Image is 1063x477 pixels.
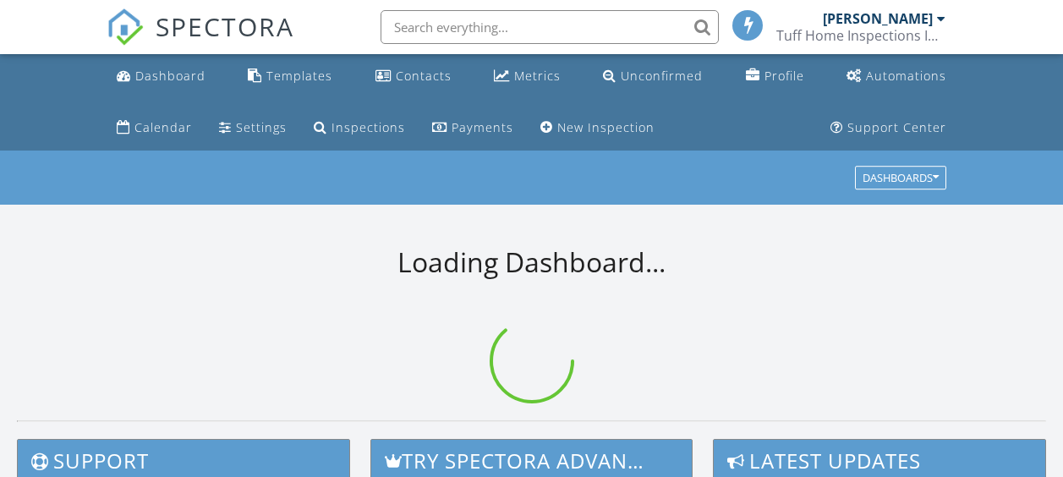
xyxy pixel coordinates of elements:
a: Calendar [110,112,199,144]
span: SPECTORA [156,8,294,44]
div: Metrics [514,68,561,84]
img: The Best Home Inspection Software - Spectora [107,8,144,46]
div: Contacts [396,68,452,84]
div: Settings [236,119,287,135]
div: Unconfirmed [621,68,703,84]
a: Support Center [824,112,953,144]
div: Automations [866,68,946,84]
button: Dashboards [855,167,946,190]
div: Profile [764,68,804,84]
div: Inspections [332,119,405,135]
a: Metrics [487,61,567,92]
a: Unconfirmed [596,61,710,92]
a: Settings [212,112,293,144]
a: New Inspection [534,112,661,144]
a: Payments [425,112,520,144]
a: Company Profile [739,61,811,92]
div: [PERSON_NAME] [823,10,933,27]
a: Templates [241,61,339,92]
a: Contacts [369,61,458,92]
div: Dashboards [863,173,939,184]
div: Calendar [134,119,192,135]
div: Templates [266,68,332,84]
input: Search everything... [381,10,719,44]
div: Dashboard [135,68,205,84]
div: Tuff Home Inspections Inc. [776,27,945,44]
a: Dashboard [110,61,212,92]
div: Payments [452,119,513,135]
div: New Inspection [557,119,655,135]
a: Inspections [307,112,412,144]
div: Support Center [847,119,946,135]
a: Automations (Basic) [840,61,953,92]
a: SPECTORA [107,23,294,58]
